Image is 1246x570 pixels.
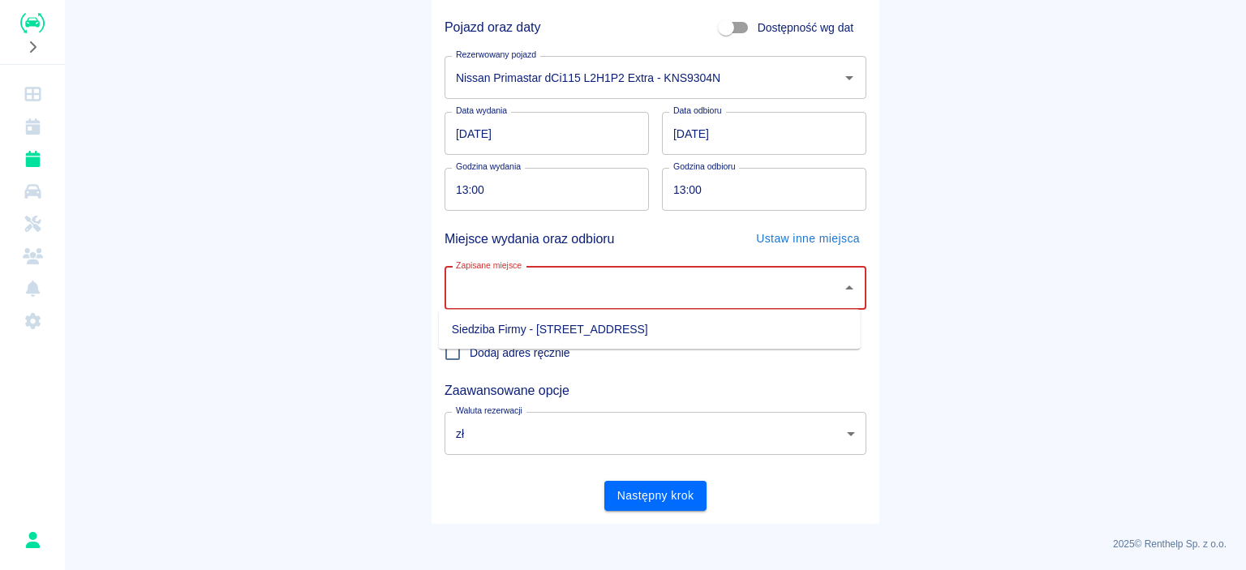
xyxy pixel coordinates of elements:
div: zł [445,412,866,455]
label: Waluta rezerwacji [456,405,522,417]
label: Data wydania [456,105,507,117]
label: Godzina wydania [456,161,521,173]
a: Ustawienia [6,305,58,337]
label: Godzina odbioru [673,161,736,173]
input: DD.MM.YYYY [662,112,866,155]
a: Klienci [6,240,58,272]
a: Kalendarz [6,110,58,143]
button: Rozwiń nawigację [20,36,45,58]
a: Powiadomienia [6,272,58,305]
input: hh:mm [445,168,638,211]
li: Siedziba Firmy - [STREET_ADDRESS] [439,316,861,343]
button: Następny krok [604,481,707,511]
input: DD.MM.YYYY [445,112,649,155]
h5: Zaawansowane opcje [445,383,866,399]
h5: Miejsce wydania oraz odbioru [445,225,614,254]
button: Wiktor Hryc [15,523,49,557]
p: 2025 © Renthelp Sp. z o.o. [84,537,1227,551]
button: Otwórz [838,66,861,89]
label: Rezerwowany pojazd [456,49,536,61]
input: hh:mm [662,168,855,211]
span: Dodaj adres ręcznie [470,345,570,362]
label: Data odbioru [673,105,722,117]
img: Renthelp [20,13,45,33]
a: Serwisy [6,208,58,240]
span: Dostępność wg dat [758,19,853,36]
button: Zamknij [838,276,861,299]
label: Zapisane miejsce [456,259,522,272]
a: Dashboard [6,78,58,110]
button: Ustaw inne miejsca [750,224,866,254]
a: Rezerwacje [6,143,58,175]
h5: Pojazd oraz daty [445,19,540,36]
a: Flota [6,175,58,208]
